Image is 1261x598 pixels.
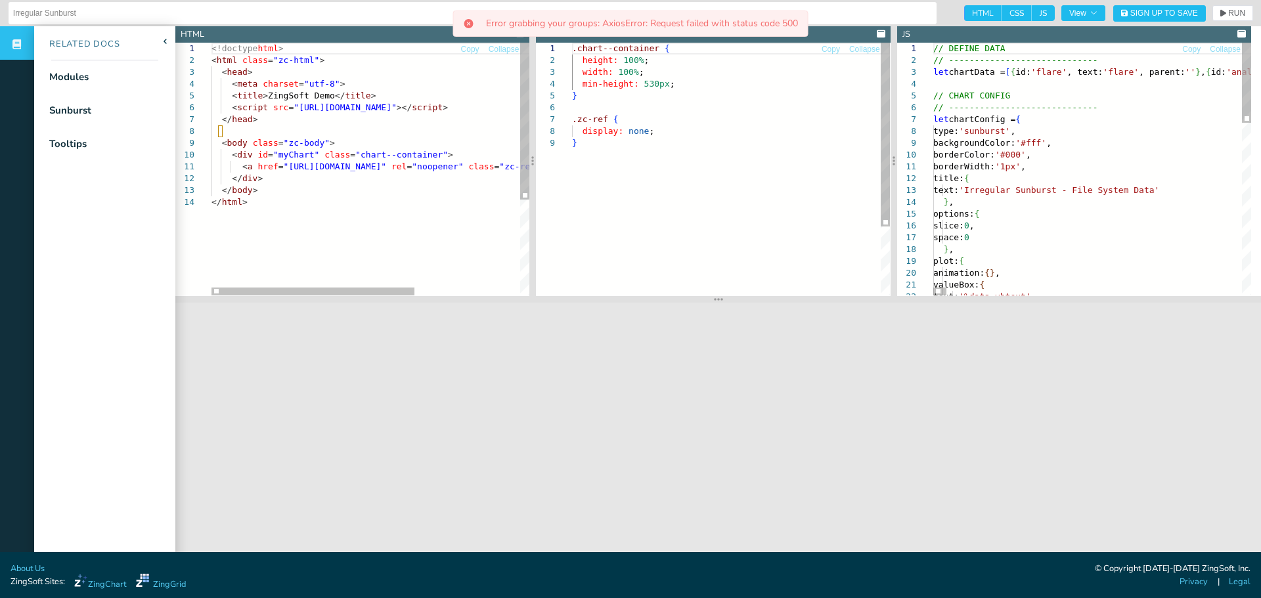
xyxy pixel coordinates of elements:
[268,150,273,160] span: =
[897,267,916,279] div: 20
[897,90,916,102] div: 5
[1130,9,1198,17] span: Sign Up to Save
[897,78,916,90] div: 4
[969,221,974,230] span: ,
[1212,5,1253,21] button: RUN
[257,150,268,160] span: id
[670,79,675,89] span: ;
[227,138,247,148] span: body
[984,268,990,278] span: {
[257,173,263,183] span: >
[237,91,263,100] span: title
[1061,5,1105,21] button: View
[619,67,639,77] span: 100%
[933,43,1006,53] span: // DEFINE DATA
[933,209,975,219] span: options:
[175,43,194,54] div: 1
[222,67,227,77] span: <
[273,55,319,65] span: "zc-html"
[248,67,253,77] span: >
[583,67,613,77] span: width:
[897,220,916,232] div: 16
[391,161,407,171] span: rel
[979,280,984,289] span: {
[324,150,350,160] span: class
[222,185,232,195] span: </
[340,79,345,89] span: >
[495,161,500,171] span: =
[583,79,639,89] span: min-height:
[242,55,268,65] span: class
[933,173,964,183] span: title:
[232,102,237,112] span: <
[242,197,248,207] span: >
[821,43,841,56] button: Copy
[897,149,916,161] div: 10
[257,161,278,171] span: href
[613,114,619,124] span: {
[335,91,345,100] span: </
[232,185,252,195] span: body
[644,79,670,89] span: 530px
[1206,67,1211,77] span: {
[974,209,979,219] span: {
[273,102,288,112] span: src
[1195,67,1201,77] span: }
[1015,67,1030,77] span: id:
[175,66,194,78] div: 3
[959,256,964,266] span: {
[1185,67,1195,77] span: ''
[536,102,555,114] div: 6
[242,161,248,171] span: <
[1002,5,1032,21] span: CSS
[175,54,194,66] div: 2
[299,79,304,89] span: =
[355,150,448,160] span: "chart--container"
[536,137,555,149] div: 9
[412,102,443,112] span: script
[248,161,253,171] span: a
[536,125,555,137] div: 8
[959,185,1159,195] span: 'Irregular Sunburst - File System Data'
[175,184,194,196] div: 13
[933,67,948,77] span: let
[263,91,268,100] span: >
[499,161,541,171] span: "zc-ref"
[897,125,916,137] div: 8
[253,185,258,195] span: >
[222,138,227,148] span: <
[13,3,932,24] input: Untitled Demo
[1139,67,1185,77] span: , parent:
[412,161,463,171] span: "noopener"
[964,173,969,183] span: {
[1180,576,1208,588] a: Privacy
[536,66,555,78] div: 3
[1218,576,1220,588] span: |
[897,291,916,303] div: 22
[278,43,284,53] span: >
[397,102,412,112] span: ></
[964,221,969,230] span: 0
[959,126,1010,136] span: 'sunburst'
[849,43,881,56] button: Collapse
[304,79,340,89] span: "utf-8"
[665,43,670,53] span: {
[175,78,194,90] div: 4
[257,43,278,53] span: html
[407,161,412,171] span: =
[253,138,278,148] span: class
[273,150,319,160] span: "myChart"
[650,126,655,136] span: ;
[897,54,916,66] div: 2
[242,173,257,183] span: div
[175,173,194,184] div: 12
[278,138,284,148] span: =
[897,232,916,244] div: 17
[461,45,479,53] span: Copy
[1015,138,1046,148] span: '#fff'
[933,256,959,266] span: plot:
[253,114,258,124] span: >
[232,114,252,124] span: head
[583,126,624,136] span: display:
[1209,43,1241,56] button: Collapse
